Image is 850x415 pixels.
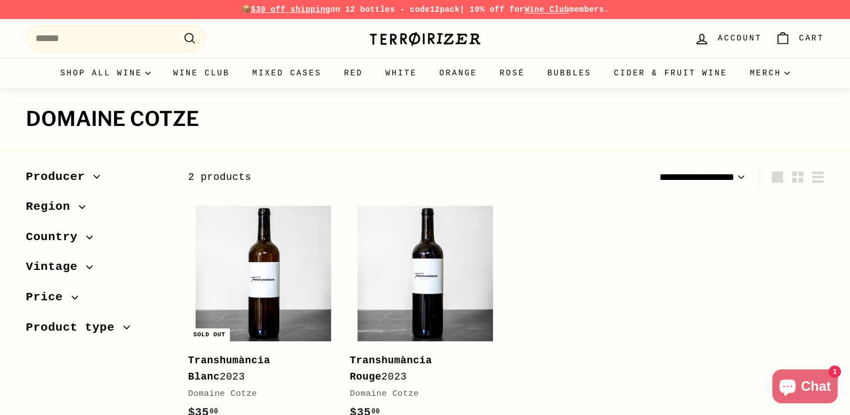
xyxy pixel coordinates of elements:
[799,32,824,44] span: Cart
[162,58,241,88] a: Wine Club
[26,228,86,247] span: Country
[350,355,432,382] b: Transhumància Rouge
[26,165,170,195] button: Producer
[26,108,824,130] h1: Domaine Cotze
[430,5,460,14] strong: 12pack
[26,285,170,315] button: Price
[188,169,506,186] div: 2 products
[189,328,230,341] div: Sold out
[333,58,374,88] a: Red
[26,318,123,337] span: Product type
[603,58,739,88] a: Cider & Fruit Wine
[536,58,603,88] a: Bubbles
[26,225,170,255] button: Country
[769,369,841,406] inbox-online-store-chat: Shopify online store chat
[350,353,489,385] div: 2023
[26,258,86,277] span: Vintage
[188,355,270,382] b: Transhumància Blanc
[428,58,489,88] a: Orange
[3,58,847,88] div: Primary
[188,387,327,401] div: Domaine Cotze
[489,58,536,88] a: Rosé
[525,5,569,14] a: Wine Club
[251,5,331,14] span: $30 off shipping
[374,58,428,88] a: White
[26,3,824,16] p: 📦 on 12 bottles - code | 10% off for members.
[26,315,170,346] button: Product type
[241,58,333,88] a: Mixed Cases
[49,58,162,88] summary: Shop all wine
[350,387,489,401] div: Domaine Cotze
[26,288,71,307] span: Price
[26,195,170,225] button: Region
[768,22,831,55] a: Cart
[718,32,762,44] span: Account
[26,197,79,216] span: Region
[26,255,170,285] button: Vintage
[26,168,93,187] span: Producer
[188,353,327,385] div: 2023
[739,58,801,88] summary: Merch
[688,22,768,55] a: Account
